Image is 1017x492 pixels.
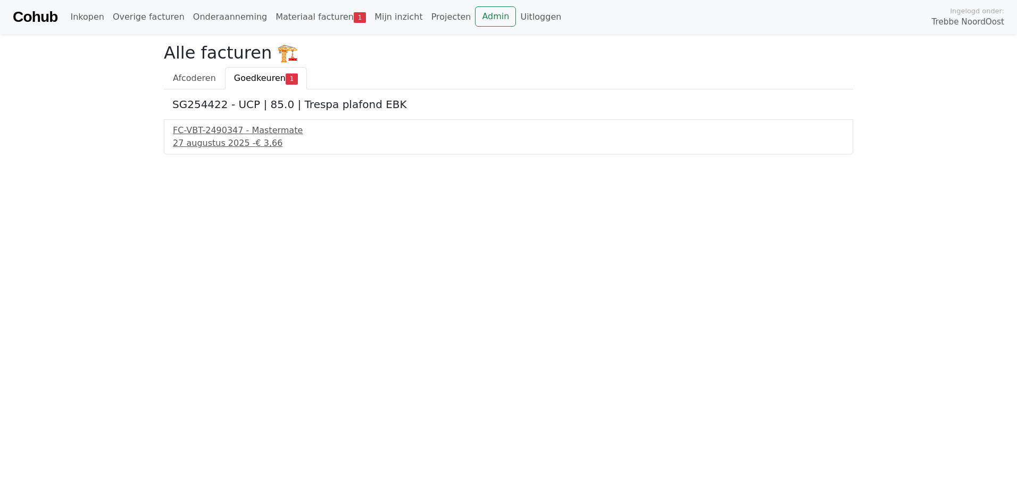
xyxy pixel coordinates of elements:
a: Projecten [427,6,476,28]
a: Overige facturen [109,6,189,28]
a: Inkopen [66,6,108,28]
span: 1 [354,12,366,23]
a: FC-VBT-2490347 - Mastermate27 augustus 2025 -€ 3,66 [173,124,844,150]
div: FC-VBT-2490347 - Mastermate [173,124,844,137]
a: Admin [475,6,516,27]
span: € 3,66 [255,138,282,148]
span: Goedkeuren [234,73,286,83]
a: Materiaal facturen1 [271,6,370,28]
a: Onderaanneming [189,6,271,28]
div: 27 augustus 2025 - [173,137,844,150]
span: Trebbe NoordOost [932,16,1004,28]
a: Goedkeuren1 [225,67,307,89]
h5: SG254422 - UCP | 85.0 | Trespa plafond EBK [172,98,845,111]
h2: Alle facturen 🏗️ [164,43,853,63]
span: Afcoderen [173,73,216,83]
a: Uitloggen [516,6,565,28]
a: Mijn inzicht [370,6,427,28]
span: Ingelogd onder: [950,6,1004,16]
a: Cohub [13,4,57,30]
span: 1 [286,73,298,84]
a: Afcoderen [164,67,225,89]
